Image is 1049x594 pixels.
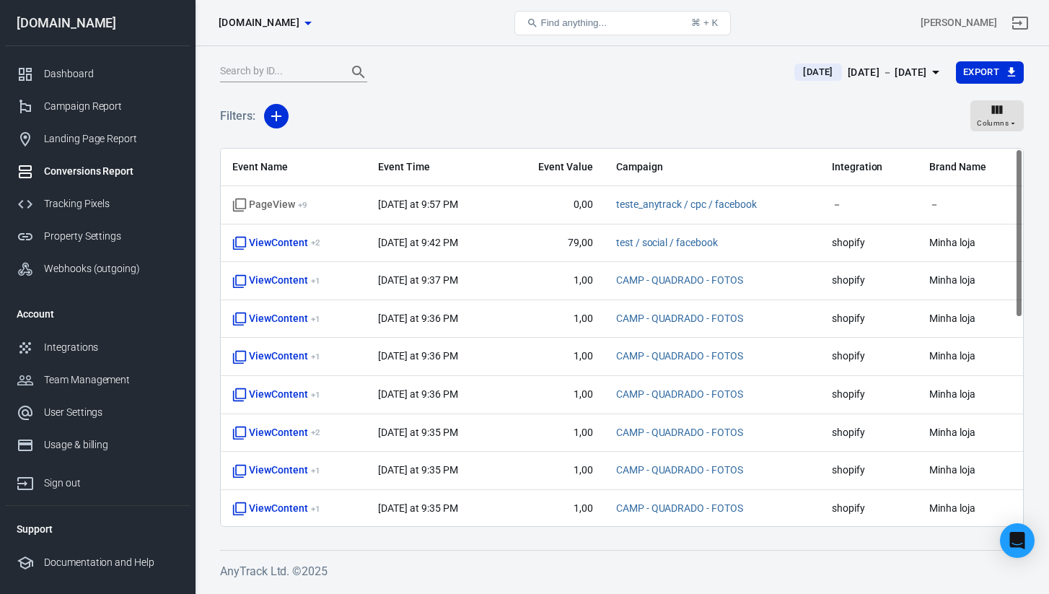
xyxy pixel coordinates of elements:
span: ViewContent [232,274,320,288]
sup: + 1 [311,314,320,324]
a: CAMP - QUADRADO - FOTOS [616,313,743,324]
span: 79,00 [514,236,593,250]
span: Integration [832,160,906,175]
span: test / social / facebook [616,236,718,250]
span: zurahome.es [219,14,299,32]
a: test / social / facebook [616,237,718,248]
li: Account [5,297,190,331]
div: Sign out [44,476,178,491]
span: teste_anytrack / cpc / facebook [616,198,757,212]
span: shopify [832,426,906,440]
span: ViewContent [232,312,320,326]
span: CAMP - QUADRADO - FOTOS [616,426,743,440]
div: [DOMAIN_NAME] [5,17,190,30]
div: Dashboard [44,66,178,82]
a: Tracking Pixels [5,188,190,220]
span: － [929,198,1011,212]
sup: + 1 [311,390,320,400]
span: shopify [832,274,906,288]
a: CAMP - QUADRADO - FOTOS [616,502,743,514]
span: shopify [832,463,906,478]
a: CAMP - QUADRADO - FOTOS [616,464,743,476]
span: shopify [832,349,906,364]
time: 2025-10-07T21:35:03-03:00 [378,502,457,514]
span: Campaign [616,160,809,175]
div: Team Management [44,372,178,388]
a: Dashboard [5,58,190,90]
a: CAMP - QUADRADO - FOTOS [616,427,743,438]
a: Team Management [5,364,190,396]
h6: AnyTrack Ltd. © 2025 [220,562,1024,580]
a: User Settings [5,396,190,429]
sup: + 1 [311,504,320,514]
div: [DATE] － [DATE] [848,64,927,82]
div: Webhooks (outgoing) [44,261,178,276]
span: Minha loja [929,312,1011,326]
a: CAMP - QUADRADO - FOTOS [616,388,743,400]
span: Columns [977,117,1009,130]
span: 1,00 [514,426,593,440]
span: CAMP - QUADRADO - FOTOS [616,312,743,326]
a: Conversions Report [5,155,190,188]
button: [DOMAIN_NAME] [213,9,317,36]
sup: + 1 [311,466,320,476]
li: Support [5,512,190,546]
button: Export [956,61,1024,84]
a: Sign out [1003,6,1037,40]
time: 2025-10-07T21:36:39-03:00 [378,313,457,324]
span: 1,00 [514,388,593,402]
time: 2025-10-07T21:35:05-03:00 [378,464,457,476]
a: Webhooks (outgoing) [5,253,190,285]
span: ViewContent [232,463,320,478]
h5: Filters: [220,93,255,139]
a: Usage & billing [5,429,190,461]
a: Landing Page Report [5,123,190,155]
span: 1,00 [514,312,593,326]
span: Brand Name [929,160,1011,175]
span: Minha loja [929,463,1011,478]
button: Columns [970,100,1024,132]
a: teste_anytrack / cpc / facebook [616,198,757,210]
a: Integrations [5,331,190,364]
time: 2025-10-07T21:36:08-03:00 [378,388,457,400]
span: Minha loja [929,502,1011,516]
span: Minha loja [929,274,1011,288]
span: Minha loja [929,388,1011,402]
div: Campaign Report [44,99,178,114]
span: Find anything... [541,17,607,28]
div: User Settings [44,405,178,420]
span: ViewContent [232,349,320,364]
span: ViewContent [232,236,320,250]
span: ViewContent [232,426,320,440]
span: CAMP - QUADRADO - FOTOS [616,502,743,516]
sup: + 2 [311,427,320,437]
span: CAMP - QUADRADO - FOTOS [616,349,743,364]
sup: + 2 [311,237,320,248]
div: Tracking Pixels [44,196,178,211]
span: shopify [832,312,906,326]
span: Event Time [378,160,491,175]
div: Integrations [44,340,178,355]
sup: + 1 [311,351,320,362]
span: 1,00 [514,349,593,364]
span: Minha loja [929,426,1011,440]
time: 2025-10-07T21:37:04-03:00 [378,274,457,286]
button: Find anything...⌘ + K [514,11,731,35]
a: CAMP - QUADRADO - FOTOS [616,350,743,362]
span: CAMP - QUADRADO - FOTOS [616,463,743,478]
span: 1,00 [514,502,593,516]
span: Minha loja [929,236,1011,250]
div: Conversions Report [44,164,178,179]
span: shopify [832,236,906,250]
span: － [832,198,906,212]
span: Event Value [514,160,593,175]
sup: + 1 [311,276,320,286]
a: Sign out [5,461,190,499]
div: Documentation and Help [44,555,178,570]
div: Usage & billing [44,437,178,453]
span: CAMP - QUADRADO - FOTOS [616,388,743,402]
span: Event Name [232,160,355,175]
time: 2025-10-07T21:57:57-03:00 [378,198,457,210]
div: Property Settings [44,229,178,244]
input: Search by ID... [220,63,335,82]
